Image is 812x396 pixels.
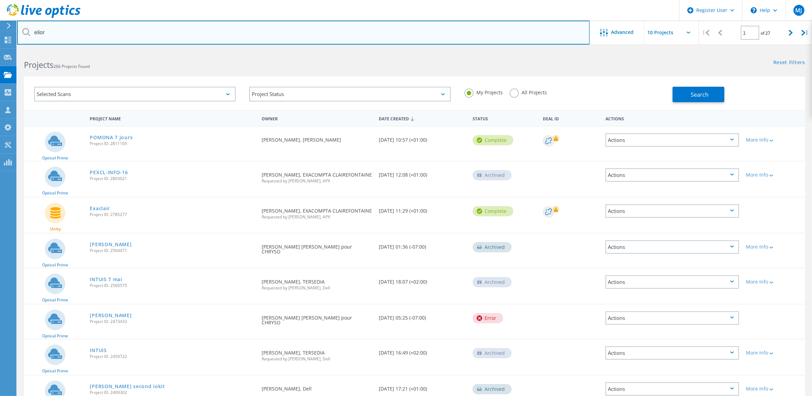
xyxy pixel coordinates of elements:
[773,60,805,66] a: Reset Filters
[17,21,590,45] input: Search projects by name, owner, ID, company, etc
[90,355,255,359] span: Project ID: 2459722
[673,87,724,102] button: Search
[90,142,255,146] span: Project ID: 2811105
[262,357,372,361] span: Requested by [PERSON_NAME], Dell
[90,135,133,140] a: POMONA 7 jours
[539,112,602,124] div: Deal Id
[90,249,255,253] span: Project ID: 2504471
[746,137,801,142] div: More Info
[469,112,539,124] div: Status
[473,277,512,287] div: Archived
[699,21,713,45] div: |
[605,311,739,325] div: Actions
[375,127,469,149] div: [DATE] 10:57 (+01:00)
[42,334,68,338] span: Optical Prime
[42,156,68,160] span: Optical Prime
[510,88,547,95] label: All Projects
[691,91,709,98] span: Search
[375,197,469,220] div: [DATE] 11:29 (+01:00)
[605,204,739,218] div: Actions
[605,346,739,360] div: Actions
[473,313,503,323] div: Error
[473,384,512,394] div: Archived
[375,268,469,291] div: [DATE] 18:07 (+02:00)
[746,172,801,177] div: More Info
[375,304,469,327] div: [DATE] 05:25 (-07:00)
[258,161,375,190] div: [PERSON_NAME], EXACOMPTA CLAIREFONTAINE
[258,268,375,297] div: [PERSON_NAME], TERSEDIA
[90,213,255,217] span: Project ID: 2785277
[375,233,469,256] div: [DATE] 01:36 (-07:00)
[611,30,634,35] span: Advanced
[42,263,68,267] span: Optical Prime
[605,133,739,147] div: Actions
[258,197,375,226] div: [PERSON_NAME], EXACOMPTA CLAIREFONTAINE
[90,320,255,324] span: Project ID: 2473433
[262,215,372,219] span: Requested by [PERSON_NAME], APX
[90,284,255,288] span: Project ID: 2500575
[761,30,771,36] span: of 27
[605,168,739,182] div: Actions
[7,14,80,19] a: Live Optics Dashboard
[24,59,53,70] b: Projects
[249,87,451,101] div: Project Status
[262,179,372,183] span: Requested by [PERSON_NAME], APX
[473,135,513,145] div: Complete
[90,313,132,318] a: [PERSON_NAME]
[42,191,68,195] span: Optical Prime
[746,244,801,249] div: More Info
[258,127,375,149] div: [PERSON_NAME], [PERSON_NAME]
[86,112,258,124] div: Project Name
[473,170,512,180] div: Archived
[746,279,801,284] div: More Info
[473,206,513,216] div: Complete
[605,275,739,289] div: Actions
[258,233,375,261] div: [PERSON_NAME] [PERSON_NAME] pour CHRYSO
[258,112,375,124] div: Owner
[90,348,107,353] a: INTUIS
[375,339,469,362] div: [DATE] 16:49 (+02:00)
[42,369,68,373] span: Optical Prime
[473,348,512,358] div: Archived
[258,339,375,368] div: [PERSON_NAME], TERSEDIA
[50,227,61,231] span: Unity
[90,206,110,211] a: Exaclair
[90,277,122,282] a: INTUIS 7 mai
[751,7,757,13] svg: \n
[473,242,512,252] div: Archived
[262,286,372,290] span: Requested by [PERSON_NAME], Dell
[90,177,255,181] span: Project ID: 2803021
[746,386,801,391] div: More Info
[258,304,375,332] div: [PERSON_NAME] [PERSON_NAME] pour CHRYSO
[602,112,743,124] div: Actions
[375,112,469,125] div: Date Created
[42,298,68,302] span: Optical Prime
[798,21,812,45] div: |
[90,242,132,247] a: [PERSON_NAME]
[90,384,165,389] a: [PERSON_NAME] second iokit
[90,170,128,175] a: PEXCL-INFO-16
[464,88,503,95] label: My Projects
[746,350,801,355] div: More Info
[90,391,255,395] span: Project ID: 2409302
[795,8,802,13] span: MJ
[605,382,739,396] div: Actions
[605,240,739,254] div: Actions
[53,63,90,69] span: 266 Projects Found
[34,87,236,101] div: Selected Scans
[375,161,469,184] div: [DATE] 12:08 (+01:00)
